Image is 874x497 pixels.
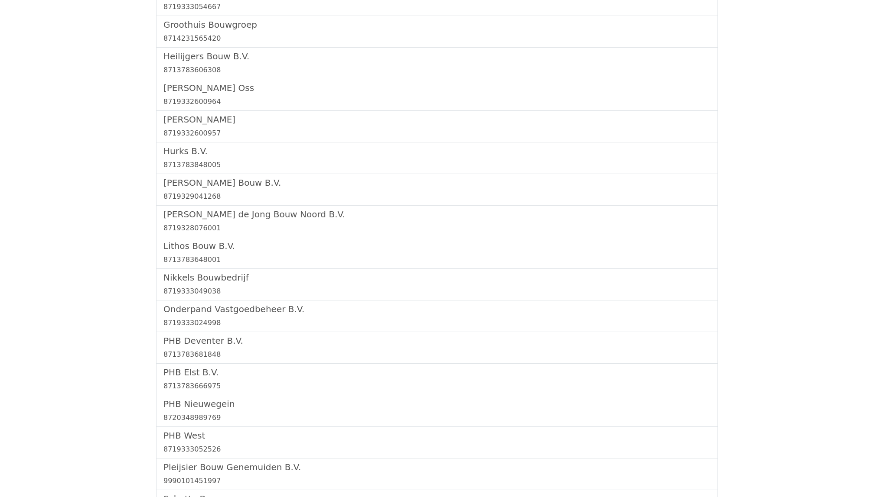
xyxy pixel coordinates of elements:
[163,304,711,328] a: Onderpand Vastgoedbeheer B.V.8719333024998
[163,336,711,360] a: PHB Deventer B.V.8713783681848
[163,83,711,93] h5: [PERSON_NAME] Oss
[163,286,711,297] div: 8719333049038
[163,65,711,75] div: 8713783606308
[163,241,711,265] a: Lithos Bouw B.V.8713783648001
[163,349,711,360] div: 8713783681848
[163,367,711,391] a: PHB Elst B.V.8713783666975
[163,177,711,188] h5: [PERSON_NAME] Bouw B.V.
[163,209,711,233] a: [PERSON_NAME] de Jong Bouw Noord B.V.8719328076001
[163,255,711,265] div: 8713783648001
[163,272,711,297] a: Nikkels Bouwbedrijf8719333049038
[163,304,711,314] h5: Onderpand Vastgoedbeheer B.V.
[163,83,711,107] a: [PERSON_NAME] Oss8719332600964
[163,413,711,423] div: 8720348989769
[163,19,711,30] h5: Groothuis Bouwgroep
[163,399,711,423] a: PHB Nieuwegein8720348989769
[163,209,711,219] h5: [PERSON_NAME] de Jong Bouw Noord B.V.
[163,114,711,139] a: [PERSON_NAME]8719332600957
[163,399,711,409] h5: PHB Nieuwegein
[163,146,711,156] h5: Hurks B.V.
[163,367,711,378] h5: PHB Elst B.V.
[163,51,711,75] a: Heilijgers Bouw B.V.8713783606308
[163,191,711,202] div: 8719329041268
[163,476,711,486] div: 9990101451997
[163,241,711,251] h5: Lithos Bouw B.V.
[163,336,711,346] h5: PHB Deventer B.V.
[163,177,711,202] a: [PERSON_NAME] Bouw B.V.8719329041268
[163,444,711,455] div: 8719333052526
[163,97,711,107] div: 8719332600964
[163,430,711,455] a: PHB West8719333052526
[163,223,711,233] div: 8719328076001
[163,318,711,328] div: 8719333024998
[163,430,711,441] h5: PHB West
[163,128,711,139] div: 8719332600957
[163,462,711,472] h5: Pleijsier Bouw Genemuiden B.V.
[163,160,711,170] div: 8713783848005
[163,33,711,44] div: 8714231565420
[163,462,711,486] a: Pleijsier Bouw Genemuiden B.V.9990101451997
[163,381,711,391] div: 8713783666975
[163,19,711,44] a: Groothuis Bouwgroep8714231565420
[163,51,711,61] h5: Heilijgers Bouw B.V.
[163,272,711,283] h5: Nikkels Bouwbedrijf
[163,114,711,125] h5: [PERSON_NAME]
[163,2,711,12] div: 8719333054667
[163,146,711,170] a: Hurks B.V.8713783848005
